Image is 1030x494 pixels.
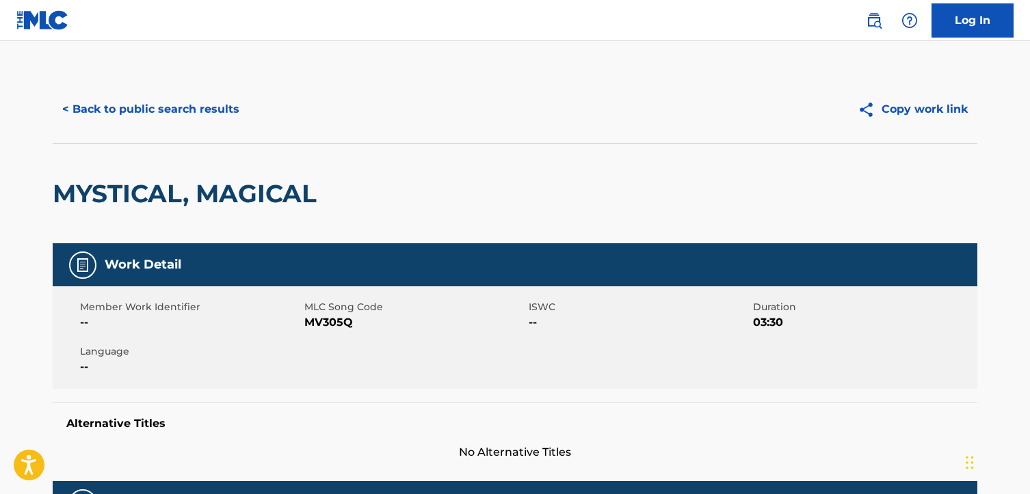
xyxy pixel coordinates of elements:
a: Log In [932,3,1014,38]
div: Help [896,7,923,34]
img: search [866,12,882,29]
span: No Alternative Titles [53,444,977,461]
span: Duration [753,300,974,314]
h5: Alternative Titles [66,417,964,430]
span: 03:30 [753,314,974,331]
span: MV305Q [304,314,525,331]
button: < Back to public search results [53,92,249,126]
span: Member Work Identifier [80,300,301,314]
span: -- [529,314,750,331]
span: ISWC [529,300,750,314]
a: Public Search [860,7,888,34]
h5: Work Detail [105,257,181,273]
div: Drag [966,442,974,483]
button: Copy work link [848,92,977,126]
span: MLC Song Code [304,300,525,314]
span: -- [80,314,301,331]
h2: MYSTICAL, MAGICAL [53,178,323,209]
span: Language [80,344,301,359]
span: -- [80,359,301,375]
img: help [901,12,918,29]
img: Work Detail [75,257,91,273]
iframe: Chat Widget [962,428,1030,494]
img: Copy work link [858,101,882,118]
img: MLC Logo [16,10,69,30]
